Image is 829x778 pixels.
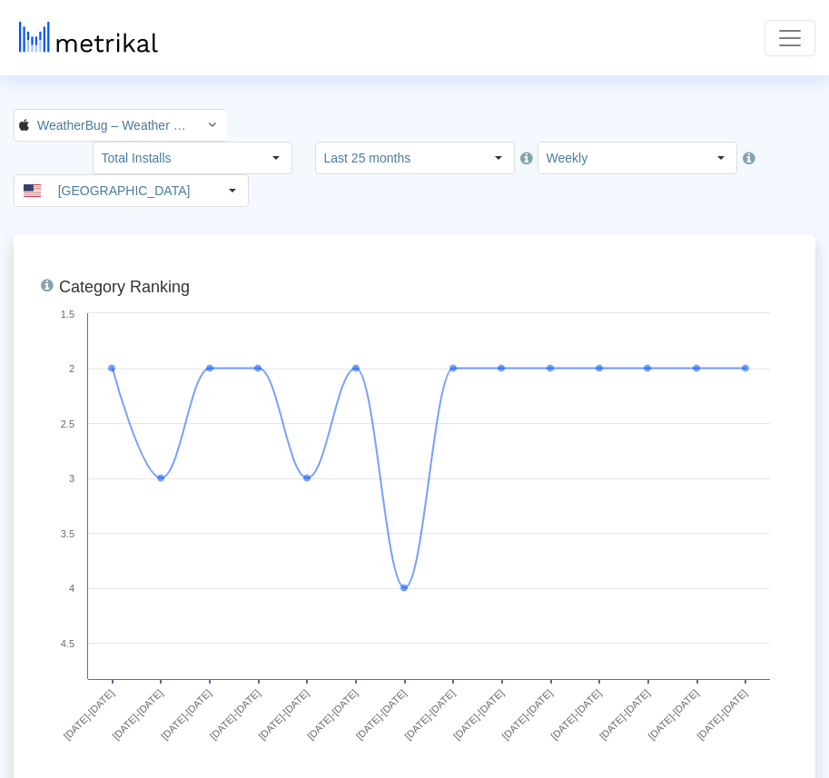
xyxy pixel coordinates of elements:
text: 4.5 [61,638,74,649]
text: [DATE]-[DATE] [695,687,749,742]
text: 4 [69,583,74,594]
text: 3 [69,473,74,484]
text: [DATE]-[DATE] [305,687,360,742]
text: 2.5 [61,419,74,429]
text: [DATE]-[DATE] [597,687,652,742]
div: Select [706,143,736,173]
img: metrical-logo-light.png [19,22,158,53]
tspan: Category Ranking [59,278,190,296]
div: Select [217,175,248,206]
div: Select [483,143,514,173]
text: [DATE]-[DATE] [548,687,603,742]
text: [DATE]-[DATE] [451,687,506,742]
text: 3.5 [61,528,74,539]
text: [DATE]-[DATE] [402,687,457,742]
text: [DATE]-[DATE] [62,687,116,742]
div: Select [261,143,291,173]
text: [DATE]-[DATE] [354,687,409,742]
text: [DATE]-[DATE] [159,687,213,742]
button: Toggle navigation [765,20,815,56]
text: [DATE]-[DATE] [646,687,700,742]
text: [DATE]-[DATE] [110,687,164,742]
text: 2 [69,363,74,374]
text: 1.5 [61,309,74,320]
text: [DATE]-[DATE] [256,687,311,742]
text: [DATE]-[DATE] [500,687,555,742]
div: Select [196,110,227,141]
text: [DATE]-[DATE] [208,687,262,742]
